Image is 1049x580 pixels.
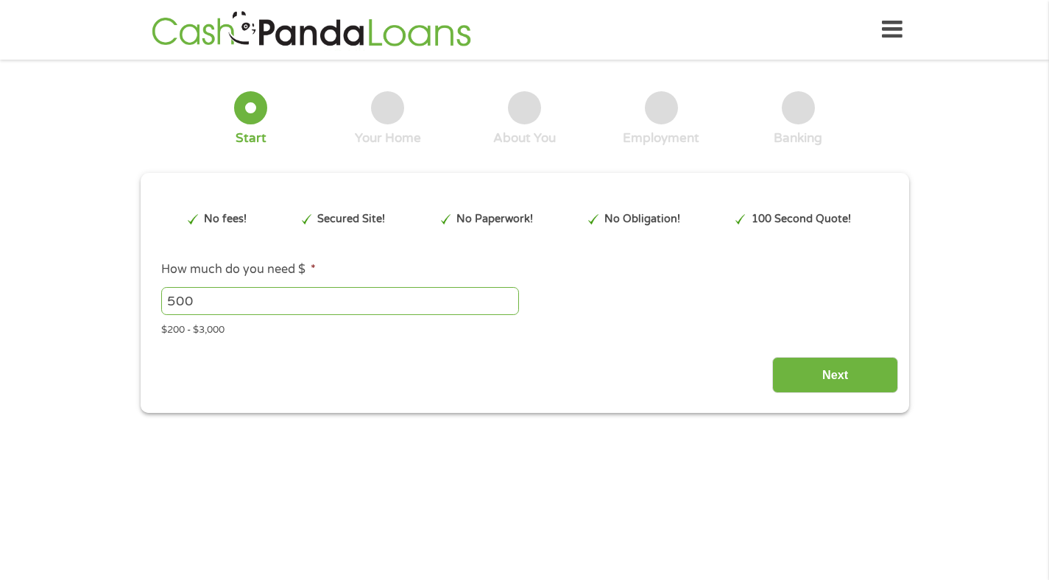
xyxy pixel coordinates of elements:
[752,211,851,227] p: 100 Second Quote!
[236,130,266,146] div: Start
[604,211,680,227] p: No Obligation!
[204,211,247,227] p: No fees!
[772,357,898,393] input: Next
[161,318,887,338] div: $200 - $3,000
[147,9,476,51] img: GetLoanNow Logo
[493,130,556,146] div: About You
[355,130,421,146] div: Your Home
[161,262,316,277] label: How much do you need $
[774,130,822,146] div: Banking
[317,211,385,227] p: Secured Site!
[623,130,699,146] div: Employment
[456,211,533,227] p: No Paperwork!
